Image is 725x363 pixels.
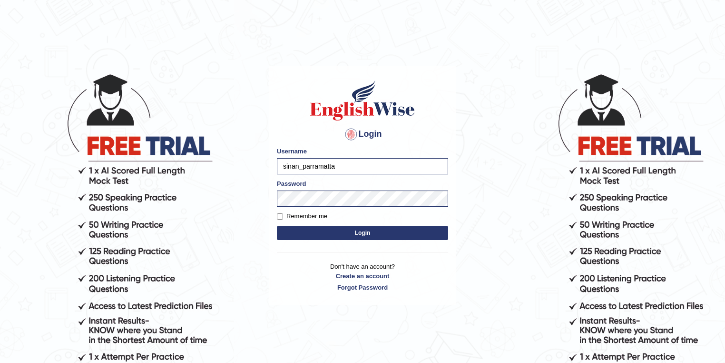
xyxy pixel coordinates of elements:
[277,212,327,221] label: Remember me
[277,272,448,281] a: Create an account
[277,147,307,156] label: Username
[277,283,448,292] a: Forgot Password
[277,127,448,142] h4: Login
[277,179,306,188] label: Password
[277,226,448,240] button: Login
[277,262,448,292] p: Don't have an account?
[277,213,283,220] input: Remember me
[308,79,417,122] img: Logo of English Wise sign in for intelligent practice with AI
